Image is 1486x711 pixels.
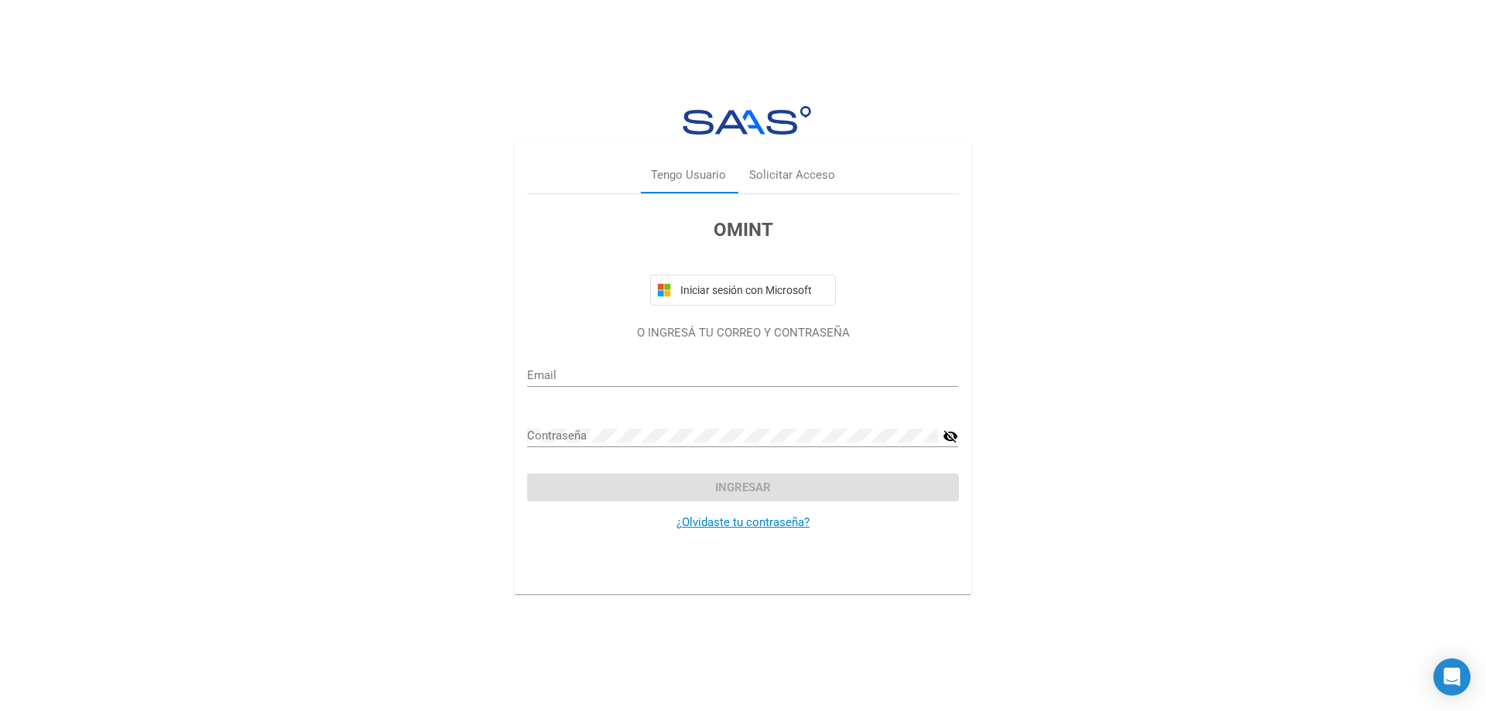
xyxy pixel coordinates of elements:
div: Solicitar Acceso [749,166,835,184]
h3: OMINT [527,216,958,244]
button: Ingresar [527,473,958,501]
a: ¿Olvidaste tu contraseña? [676,515,810,529]
mat-icon: visibility_off [943,427,958,446]
span: Iniciar sesión con Microsoft [677,284,829,296]
div: Tengo Usuario [651,166,726,184]
div: Open Intercom Messenger [1433,658,1471,696]
p: O INGRESÁ TU CORREO Y CONTRASEÑA [527,324,958,342]
button: Iniciar sesión con Microsoft [650,275,836,306]
span: Ingresar [715,480,771,494]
